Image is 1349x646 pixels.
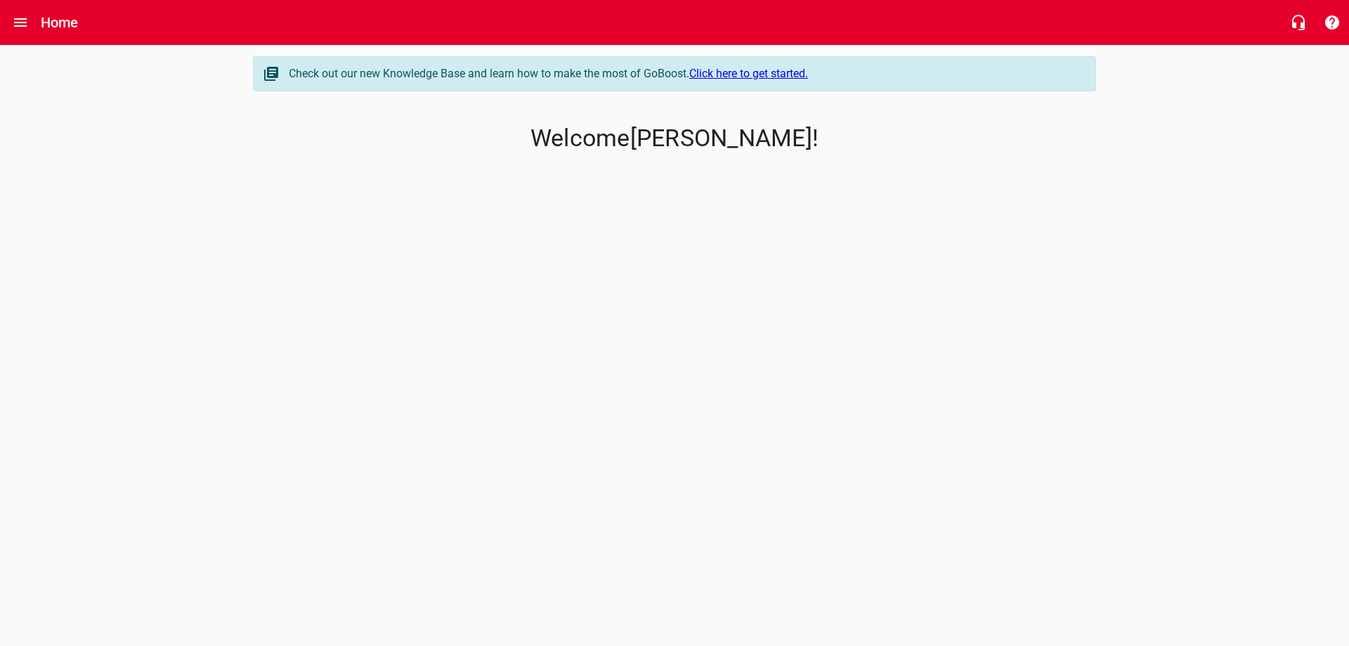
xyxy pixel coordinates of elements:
[253,124,1096,153] p: Welcome [PERSON_NAME] !
[289,65,1081,82] div: Check out our new Knowledge Base and learn how to make the most of GoBoost.
[1282,6,1315,39] button: Live Chat
[1315,6,1349,39] button: Support Portal
[41,11,79,34] h6: Home
[4,6,37,39] button: Open drawer
[689,67,808,80] a: Click here to get started.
